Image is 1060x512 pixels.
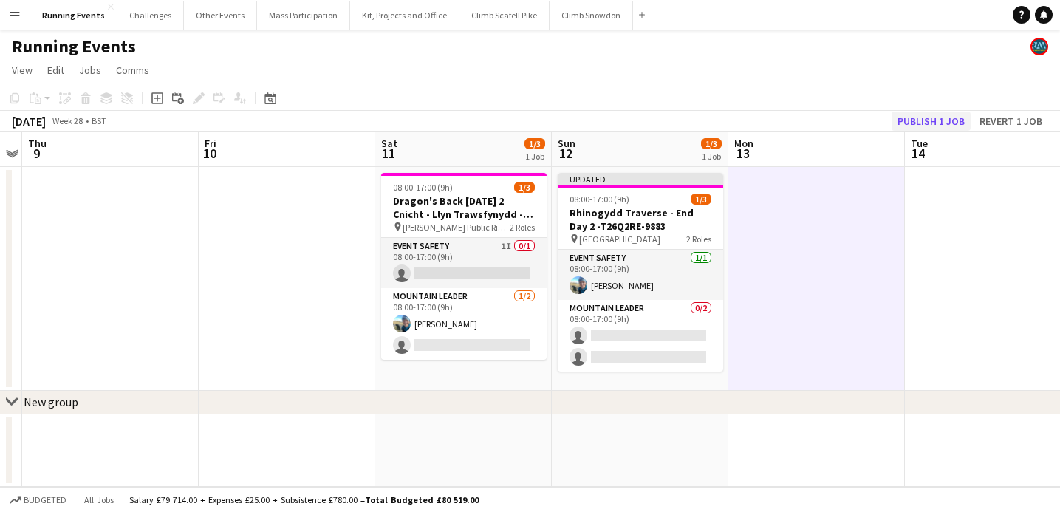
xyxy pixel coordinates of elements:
[403,222,510,233] span: [PERSON_NAME] Public Right of Way
[524,138,545,149] span: 1/3
[381,173,547,360] app-job-card: 08:00-17:00 (9h)1/3Dragon's Back [DATE] 2 Cnicht - Llyn Trawsfynydd -T26Q2RE-9883 [PERSON_NAME] P...
[558,173,723,185] div: Updated
[12,35,136,58] h1: Running Events
[7,492,69,508] button: Budgeted
[558,173,723,372] app-job-card: Updated08:00-17:00 (9h)1/3Rhinogydd Traverse - End Day 2 -T26Q2RE-9883 [GEOGRAPHIC_DATA]2 RolesEv...
[24,495,66,505] span: Budgeted
[116,64,149,77] span: Comms
[701,138,722,149] span: 1/3
[81,494,117,505] span: All jobs
[691,194,711,205] span: 1/3
[555,145,575,162] span: 12
[73,61,107,80] a: Jobs
[381,137,397,150] span: Sat
[558,300,723,372] app-card-role: Mountain Leader0/208:00-17:00 (9h)
[734,137,753,150] span: Mon
[510,222,535,233] span: 2 Roles
[732,145,753,162] span: 13
[558,137,575,150] span: Sun
[6,61,38,80] a: View
[49,115,86,126] span: Week 28
[579,233,660,245] span: [GEOGRAPHIC_DATA]
[702,151,721,162] div: 1 Job
[1030,38,1048,55] app-user-avatar: Staff RAW Adventures
[558,250,723,300] app-card-role: Event Safety1/108:00-17:00 (9h)[PERSON_NAME]
[28,137,47,150] span: Thu
[459,1,550,30] button: Climb Scafell Pike
[350,1,459,30] button: Kit, Projects and Office
[909,145,928,162] span: 14
[365,494,479,505] span: Total Budgeted £80 519.00
[381,288,547,360] app-card-role: Mountain Leader1/208:00-17:00 (9h)[PERSON_NAME]
[381,238,547,288] app-card-role: Event Safety1I0/108:00-17:00 (9h)
[92,115,106,126] div: BST
[379,145,397,162] span: 11
[129,494,479,505] div: Salary £79 714.00 + Expenses £25.00 + Subsistence £780.00 =
[381,194,547,221] h3: Dragon's Back [DATE] 2 Cnicht - Llyn Trawsfynydd -T26Q2RE-9883
[110,61,155,80] a: Comms
[47,64,64,77] span: Edit
[558,206,723,233] h3: Rhinogydd Traverse - End Day 2 -T26Q2RE-9883
[686,233,711,245] span: 2 Roles
[393,182,453,193] span: 08:00-17:00 (9h)
[24,395,78,409] div: New group
[184,1,257,30] button: Other Events
[514,182,535,193] span: 1/3
[79,64,101,77] span: Jobs
[12,64,33,77] span: View
[550,1,633,30] button: Climb Snowdon
[911,137,928,150] span: Tue
[892,112,971,131] button: Publish 1 job
[570,194,629,205] span: 08:00-17:00 (9h)
[257,1,350,30] button: Mass Participation
[205,137,216,150] span: Fri
[202,145,216,162] span: 10
[26,145,47,162] span: 9
[41,61,70,80] a: Edit
[30,1,117,30] button: Running Events
[525,151,544,162] div: 1 Job
[974,112,1048,131] button: Revert 1 job
[12,114,46,129] div: [DATE]
[117,1,184,30] button: Challenges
